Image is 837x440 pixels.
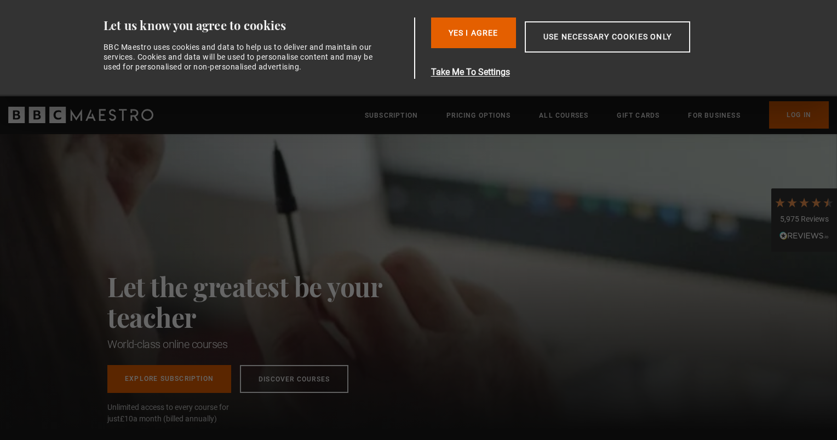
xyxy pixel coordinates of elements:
[774,214,834,225] div: 5,975 Reviews
[525,21,690,53] button: Use necessary cookies only
[617,110,660,121] a: Gift Cards
[365,110,418,121] a: Subscription
[446,110,511,121] a: Pricing Options
[774,230,834,244] div: Read All Reviews
[769,101,829,129] a: Log In
[539,110,588,121] a: All Courses
[104,18,410,33] div: Let us know you agree to cookies
[779,231,829,239] img: REVIEWS.io
[431,66,742,79] button: Take Me To Settings
[240,365,348,393] a: Discover Courses
[107,271,431,332] h2: Let the greatest be your teacher
[104,42,380,72] div: BBC Maestro uses cookies and data to help us to deliver and maintain our services. Cookies and da...
[771,188,837,252] div: 5,975 ReviewsRead All Reviews
[774,196,834,209] div: 4.7 Stars
[107,365,231,393] a: Explore Subscription
[431,18,516,48] button: Yes I Agree
[365,101,829,129] nav: Primary
[107,337,431,352] h1: World-class online courses
[8,107,153,123] svg: BBC Maestro
[688,110,740,121] a: For business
